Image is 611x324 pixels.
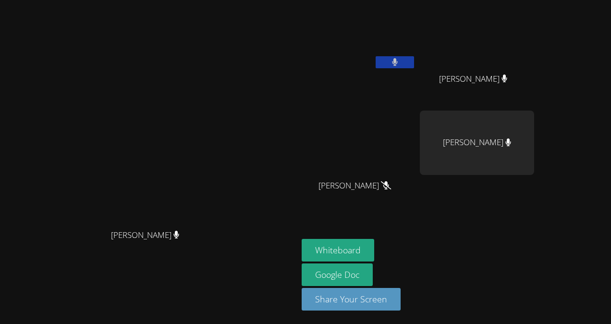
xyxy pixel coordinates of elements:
[111,228,180,242] span: [PERSON_NAME]
[302,288,401,311] button: Share Your Screen
[302,239,374,262] button: Whiteboard
[302,263,373,286] a: Google Doc
[439,72,508,86] span: [PERSON_NAME]
[420,111,534,175] div: [PERSON_NAME]
[318,179,391,193] span: [PERSON_NAME]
